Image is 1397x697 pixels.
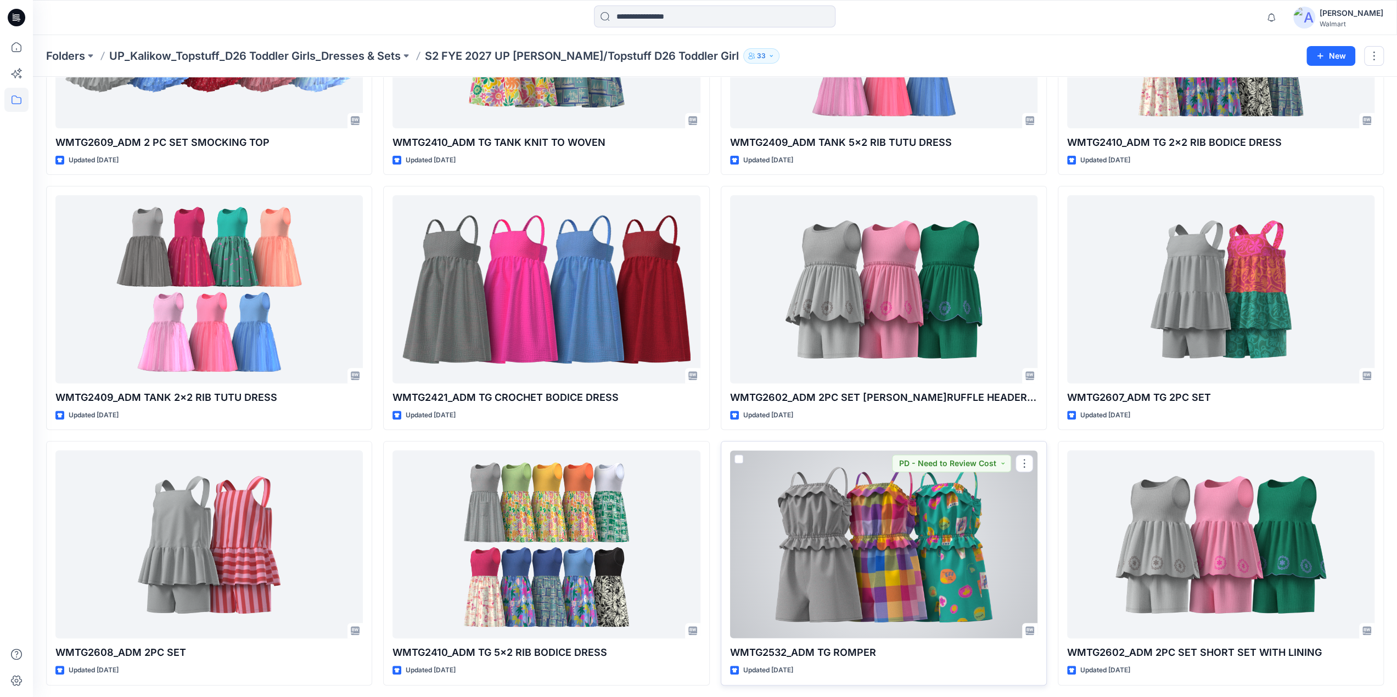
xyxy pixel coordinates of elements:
p: WMTG2607_ADM TG 2PC SET [1067,390,1374,405]
p: WMTG2410_ADM TG TANK KNIT TO WOVEN [392,135,700,150]
p: S2 FYE 2027 UP [PERSON_NAME]/Topstuff D26 Toddler Girl [425,48,739,64]
p: Updated [DATE] [406,155,456,166]
p: WMTG2410_ADM TG 5x2 RIB BODICE DRESS [392,645,700,660]
p: WMTG2421_ADM TG CROCHET BODICE DRESS [392,390,700,405]
p: Updated [DATE] [1080,410,1130,421]
p: 33 [757,50,766,62]
p: WMTG2409_ADM TANK 2x2 RIB TUTU DRESS [55,390,363,405]
a: Folders [46,48,85,64]
a: WMTG2409_ADM TANK 2x2 RIB TUTU DRESS [55,195,363,383]
img: avatar [1293,7,1315,29]
p: WMTG2609_ADM 2 PC SET SMOCKING TOP [55,135,363,150]
p: Updated [DATE] [69,410,119,421]
p: Updated [DATE] [743,155,793,166]
p: Updated [DATE] [69,665,119,676]
button: New [1306,46,1355,66]
a: WMTG2421_ADM TG CROCHET BODICE DRESS [392,195,700,383]
a: UP_Kalikow_Topstuff_D26 Toddler Girls_Dresses & Sets [109,48,401,64]
a: WMTG2532_ADM TG ROMPER [730,450,1037,638]
p: Updated [DATE] [1080,665,1130,676]
a: WMTG2602_ADM 2PC SET PEPLUM W.RUFFLE HEADER & LINING [730,195,1037,383]
button: 33 [743,48,779,64]
p: WMTG2602_ADM 2PC SET [PERSON_NAME]RUFFLE HEADER & LINING [730,390,1037,405]
p: Updated [DATE] [1080,155,1130,166]
p: WMTG2532_ADM TG ROMPER [730,645,1037,660]
a: WMTG2410_ADM TG 5x2 RIB BODICE DRESS [392,450,700,638]
p: WMTG2410_ADM TG 2x2 RIB BODICE DRESS [1067,135,1374,150]
p: WMTG2608_ADM 2PC SET [55,645,363,660]
p: Updated [DATE] [406,665,456,676]
p: Updated [DATE] [69,155,119,166]
div: Walmart [1320,20,1383,28]
a: WMTG2608_ADM 2PC SET [55,450,363,638]
p: Updated [DATE] [743,410,793,421]
p: WMTG2409_ADM TANK 5x2 RIB TUTU DRESS [730,135,1037,150]
a: WMTG2602_ADM 2PC SET SHORT SET WITH LINING [1067,450,1374,638]
p: Updated [DATE] [406,410,456,421]
p: WMTG2602_ADM 2PC SET SHORT SET WITH LINING [1067,645,1374,660]
a: WMTG2607_ADM TG 2PC SET [1067,195,1374,383]
p: Updated [DATE] [743,665,793,676]
div: [PERSON_NAME] [1320,7,1383,20]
